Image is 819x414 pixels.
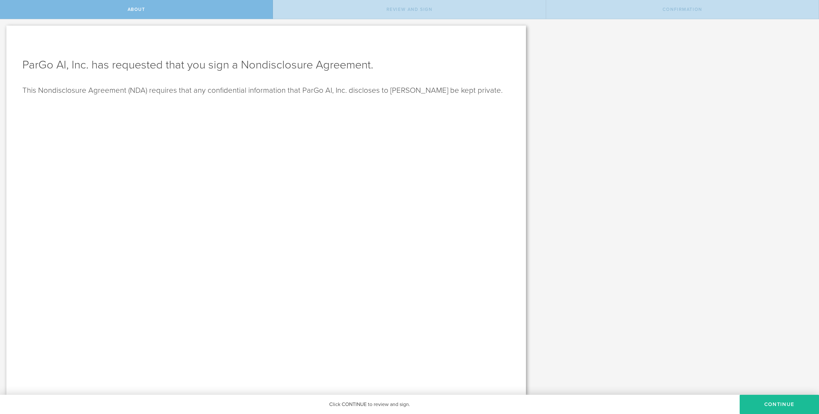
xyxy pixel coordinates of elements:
p: This Nondisclosure Agreement (NDA) requires that any confidential information that ParGo AI, Inc.... [22,85,510,96]
button: Continue [740,395,819,414]
span: About [128,7,145,12]
span: Review and sign [386,7,433,12]
span: Confirmation [663,7,702,12]
h1: ParGo AI, Inc. has requested that you sign a Nondisclosure Agreement . [22,57,510,73]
